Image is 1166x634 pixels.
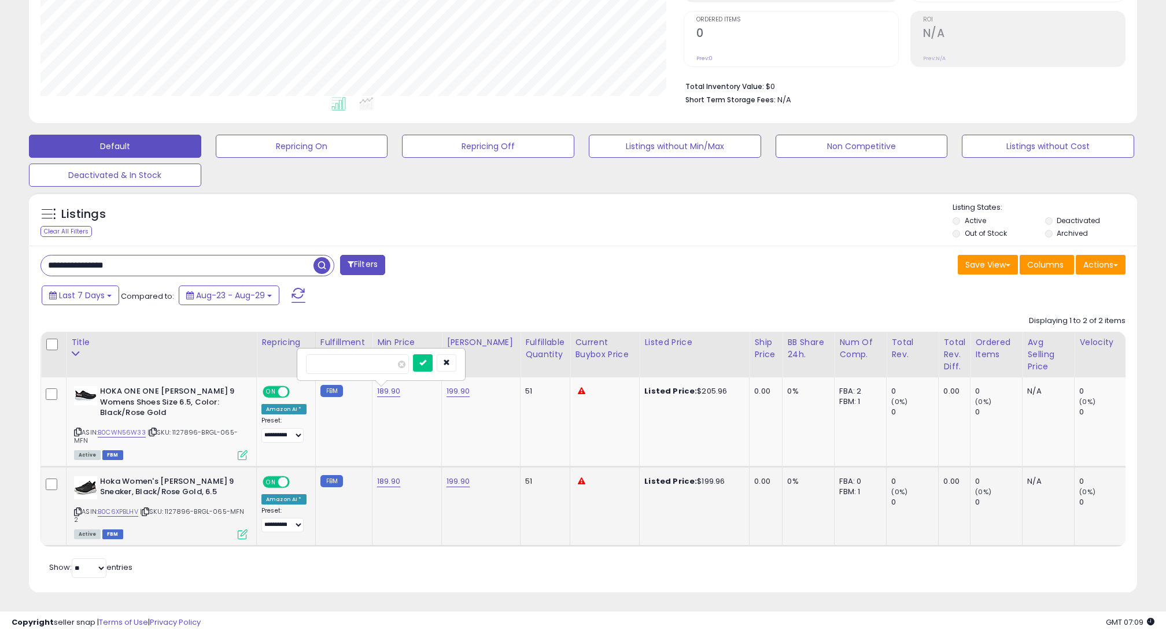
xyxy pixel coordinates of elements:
[261,336,311,348] div: Repricing
[975,476,1022,487] div: 0
[261,494,307,505] div: Amazon AI *
[965,228,1007,238] label: Out of Stock
[1027,386,1065,396] div: N/A
[49,562,132,573] span: Show: entries
[943,386,961,396] div: 0.00
[1079,386,1126,396] div: 0
[839,487,877,497] div: FBM: 1
[320,336,367,348] div: Fulfillment
[696,17,898,23] span: Ordered Items
[1057,216,1100,225] label: Deactivated
[953,202,1137,213] p: Listing States:
[696,27,898,42] h2: 0
[1106,617,1154,628] span: 2025-09-6 07:09 GMT
[754,476,773,487] div: 0.00
[891,397,907,406] small: (0%)
[1076,255,1126,275] button: Actions
[377,336,437,348] div: Min Price
[12,617,54,628] strong: Copyright
[40,226,92,237] div: Clear All Filters
[98,428,146,438] a: B0CWN56W33
[71,336,252,348] div: Title
[99,617,148,628] a: Terms of Use
[42,286,119,305] button: Last 7 Days
[74,507,245,524] span: | SKU: 1127896-BRGL-065-MFN 2
[644,386,740,396] div: $205.96
[891,386,938,396] div: 0
[525,336,565,361] div: Fulfillable Quantity
[102,529,123,539] span: FBM
[891,487,907,496] small: (0%)
[975,487,991,496] small: (0%)
[320,475,343,487] small: FBM
[965,216,986,225] label: Active
[1027,259,1064,270] span: Columns
[575,336,634,361] div: Current Buybox Price
[216,135,388,158] button: Repricing On
[1079,476,1126,487] div: 0
[100,386,241,421] b: HOKA ONE ONE [PERSON_NAME] 9 Womens Shoes Size 6.5, Color: Black/Rose Gold
[150,617,201,628] a: Privacy Policy
[958,255,1018,275] button: Save View
[196,290,265,301] span: Aug-23 - Aug-29
[288,477,307,487] span: OFF
[644,336,744,348] div: Listed Price
[776,135,948,158] button: Non Competitive
[839,386,877,396] div: FBA: 2
[839,396,877,407] div: FBM: 1
[839,336,881,361] div: Num of Comp.
[377,476,400,487] a: 189.90
[74,476,248,538] div: ASIN:
[1027,336,1069,373] div: Avg Selling Price
[61,206,106,223] h5: Listings
[644,476,697,487] b: Listed Price:
[589,135,761,158] button: Listings without Min/Max
[74,476,97,499] img: 41vDYuPbUkL._SL40_.jpg
[102,450,123,460] span: FBM
[264,477,278,487] span: ON
[340,255,385,275] button: Filters
[754,386,773,396] div: 0.00
[98,507,138,517] a: B0C6XPBLHV
[891,476,938,487] div: 0
[288,387,307,397] span: OFF
[1079,497,1126,507] div: 0
[525,476,561,487] div: 51
[1079,487,1095,496] small: (0%)
[685,79,1117,92] li: $0
[1057,228,1088,238] label: Archived
[891,497,938,507] div: 0
[975,386,1022,396] div: 0
[962,135,1134,158] button: Listings without Cost
[923,55,946,62] small: Prev: N/A
[29,135,201,158] button: Default
[777,94,791,105] span: N/A
[74,450,101,460] span: All listings currently available for purchase on Amazon
[320,385,343,397] small: FBM
[59,290,105,301] span: Last 7 Days
[74,386,248,459] div: ASIN:
[261,404,307,414] div: Amazon AI *
[943,476,961,487] div: 0.00
[839,476,877,487] div: FBA: 0
[644,476,740,487] div: $199.96
[447,385,470,397] a: 199.90
[402,135,574,158] button: Repricing Off
[447,476,470,487] a: 199.90
[975,336,1017,361] div: Ordered Items
[975,407,1022,417] div: 0
[923,27,1125,42] h2: N/A
[74,428,238,445] span: | SKU: 1127896-BRGL-065-MFN
[74,386,97,405] img: 3100651B4BL._SL40_.jpg
[1079,397,1095,406] small: (0%)
[29,164,201,187] button: Deactivated & In Stock
[447,336,515,348] div: [PERSON_NAME]
[1020,255,1074,275] button: Columns
[696,55,713,62] small: Prev: 0
[787,386,825,396] div: 0%
[943,336,965,373] div: Total Rev. Diff.
[261,507,307,533] div: Preset:
[377,385,400,397] a: 189.90
[12,617,201,628] div: seller snap | |
[891,407,938,417] div: 0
